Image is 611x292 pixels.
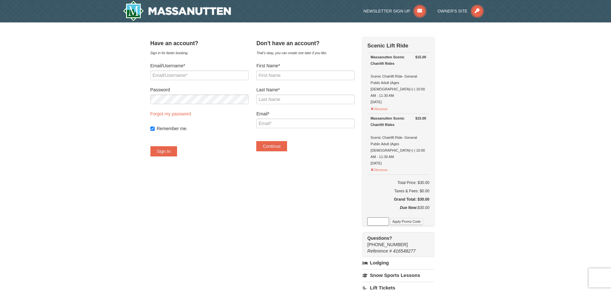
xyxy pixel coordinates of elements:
div: Massanutten Scenic Chairlift Rides [370,54,426,67]
label: Remember me. [157,125,249,132]
button: Sign In [150,146,177,156]
strong: $15.00 [415,54,426,60]
a: Owner's Site [437,9,484,13]
label: Last Name* [256,87,354,93]
strong: Scenic Lift Ride [367,43,408,49]
a: Newsletter Sign Up [363,9,426,13]
div: Scenic Chairlift Ride- General Public Adult (Ages [DEMOGRAPHIC_DATA]+) | 10:00 AM - 11:30 AM [DATE] [370,115,426,166]
input: Email/Username* [150,71,249,80]
button: Continue [256,141,287,151]
div: $30.00 [367,204,429,217]
div: That's okay, you can create one later if you like. [256,50,354,56]
label: Email* [256,111,354,117]
h4: Don't have an account? [256,40,354,46]
button: Apply Promo Code [390,218,423,225]
h4: Have an account? [150,40,249,46]
button: Remove [370,104,388,112]
input: Email* [256,119,354,128]
div: Taxes & Fees: $0.00 [367,188,429,194]
h5: Grand Total: $30.00 [367,196,429,203]
span: [PHONE_NUMBER] [367,235,422,247]
label: Email/Username* [150,63,249,69]
strong: $15.00 [415,115,426,121]
img: Massanutten Resort Logo [123,1,231,21]
a: Massanutten Resort [123,1,231,21]
label: First Name* [256,63,354,69]
span: Newsletter Sign Up [363,9,410,13]
a: Lodging [362,257,434,269]
button: Remove [370,165,388,173]
div: Scenic Chairlift Ride- General Public Adult (Ages [DEMOGRAPHIC_DATA]+) | 10:00 AM - 11:30 AM [DATE] [370,54,426,105]
strong: Questions? [367,236,392,241]
h6: Total Price: $30.00 [367,179,429,186]
input: Last Name [256,95,354,104]
a: Snow Sports Lessons [362,269,434,281]
a: Forgot my password [150,111,191,116]
strong: Due Now: [400,205,418,210]
span: 416548277 [393,248,416,254]
label: Password [150,87,249,93]
input: First Name [256,71,354,80]
span: Owner's Site [437,9,468,13]
div: Massanutten Scenic Chairlift Rides [370,115,426,128]
div: Sign in for faster booking. [150,50,249,56]
span: Reference # [367,248,392,254]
